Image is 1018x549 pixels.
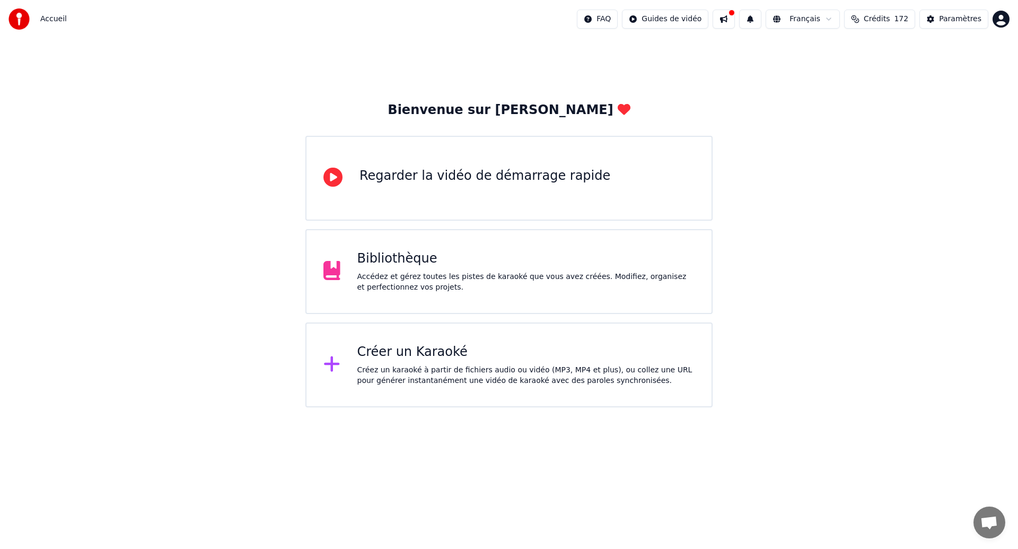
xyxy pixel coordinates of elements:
button: FAQ [577,10,618,29]
div: Regarder la vidéo de démarrage rapide [359,168,610,185]
img: youka [8,8,30,30]
div: Créer un Karaoké [357,344,695,361]
span: Accueil [40,14,67,24]
button: Paramètres [919,10,988,29]
button: Guides de vidéo [622,10,708,29]
div: Accédez et gérez toutes les pistes de karaoké que vous avez créées. Modifiez, organisez et perfec... [357,272,695,293]
span: Crédits [864,14,890,24]
button: Crédits172 [844,10,915,29]
div: Créez un karaoké à partir de fichiers audio ou vidéo (MP3, MP4 et plus), ou collez une URL pour g... [357,365,695,386]
div: Bibliothèque [357,250,695,267]
div: Paramètres [939,14,981,24]
span: 172 [894,14,908,24]
a: Ouvrir le chat [973,507,1005,538]
div: Bienvenue sur [PERSON_NAME] [388,102,630,119]
nav: breadcrumb [40,14,67,24]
